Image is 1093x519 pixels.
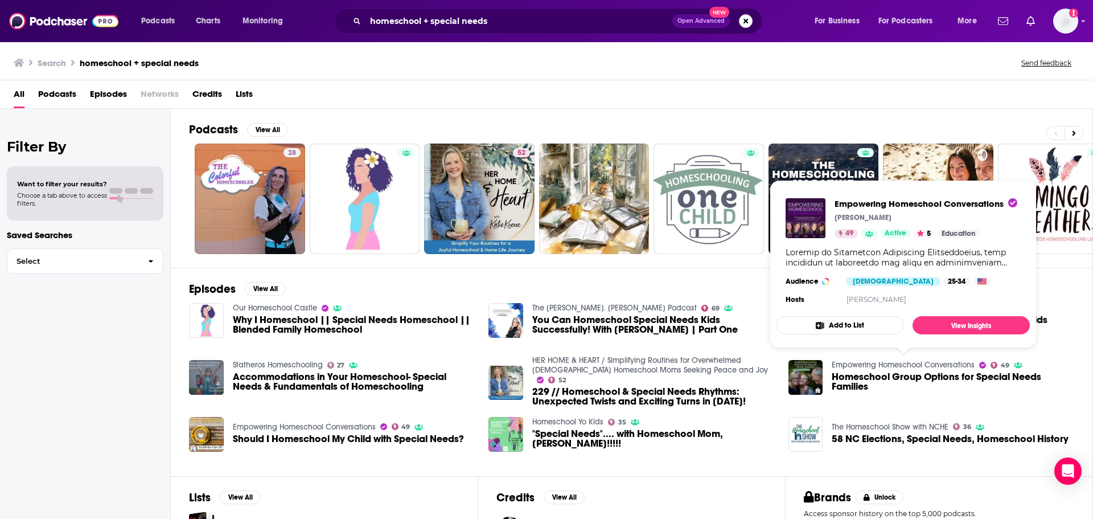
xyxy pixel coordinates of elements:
[345,8,773,34] div: Search podcasts, credits, & more...
[288,148,296,159] span: 28
[832,360,975,370] a: Empowering Homeschool Conversations
[532,315,775,334] a: You Can Homeschool Special Needs Kids Successfully! With Marianne Sunderland | Part One
[701,305,720,312] a: 69
[871,12,950,30] button: open menu
[677,18,725,24] span: Open Advanced
[189,360,224,395] img: Accommodations in Your Homeschool- Special Needs & Fundamentals of Homeschooling
[880,229,911,238] a: Active
[401,424,410,430] span: 49
[1018,58,1075,68] button: Send feedback
[283,148,301,157] a: 28
[189,417,224,452] img: Should I Homeschool My Child with Special Needs?
[7,258,139,265] span: Select
[496,491,585,505] a: CreditsView All
[141,13,175,29] span: Podcasts
[532,315,775,334] span: You Can Homeschool Special Needs Kids Successfully! With [PERSON_NAME] | Part One
[856,491,904,504] button: Unlock
[220,491,261,504] button: View All
[488,417,523,452] img: "Special Needs".... with Homeschool Mom, Amy!!!!!
[846,277,940,286] div: [DEMOGRAPHIC_DATA]
[804,509,1074,518] p: Access sponsor history on the top 5,000 podcasts.
[608,419,626,426] a: 35
[392,423,410,430] a: 49
[245,282,286,296] button: View All
[424,144,535,254] a: 52
[188,12,227,30] a: Charts
[189,282,286,296] a: EpisodesView All
[788,417,823,452] img: 58 NC Elections, Special Needs, Homeschool History
[513,148,530,157] a: 52
[90,85,127,108] a: Episodes
[835,213,891,222] p: [PERSON_NAME]
[236,85,253,108] span: Lists
[709,7,730,18] span: New
[38,85,76,108] a: Podcasts
[7,138,163,155] h2: Filter By
[1053,9,1078,34] img: User Profile
[548,377,566,383] a: 52
[672,14,730,28] button: Open AdvancedNew
[832,422,948,432] a: The Homeschool Show with NCHE
[953,423,971,430] a: 36
[9,10,118,32] img: Podchaser - Follow, Share and Rate Podcasts
[835,198,1017,209] a: Empowering Homeschool Conversations
[80,58,199,68] h3: homeschool + special needs
[991,362,1009,369] a: 49
[133,12,190,30] button: open menu
[937,229,980,238] a: Education
[192,85,222,108] a: Credits
[532,429,775,448] a: "Special Needs".... with Homeschool Mom, Amy!!!!!
[488,303,523,338] a: You Can Homeschool Special Needs Kids Successfully! With Marianne Sunderland | Part One
[233,434,464,444] a: Should I Homeschool My Child with Special Needs?
[517,148,525,159] span: 52
[532,355,768,375] a: HER HOME & HEART / Simplifying Routines for Overwhelmed Christian Homeschool Moms Seeking Peace a...
[963,424,971,430] span: 36
[1069,9,1078,18] svg: Add a profile image
[196,13,220,29] span: Charts
[786,295,804,304] h4: Hosts
[7,230,163,240] p: Saved Searches
[337,363,344,368] span: 27
[233,315,475,334] a: Why I Homeschool || Special Needs Homeschool || Blended Family Homeschool
[845,228,853,239] span: 49
[815,13,860,29] span: For Business
[189,303,224,338] a: Why I Homeschool || Special Needs Homeschool || Blended Family Homeschool
[17,180,107,188] span: Want to filter your results?
[776,316,903,334] button: Add to List
[532,387,775,406] span: 229 // Homeschool & Special Needs Rhythms: Unexpected Twists and Exciting Turns in [DATE]!
[618,420,626,425] span: 35
[532,303,697,313] a: The Heidi St. John Podcast
[832,372,1074,391] a: Homeschool Group Options for Special Needs Families
[189,122,238,137] h2: Podcasts
[544,491,585,504] button: View All
[7,248,163,274] button: Select
[1053,9,1078,34] button: Show profile menu
[233,422,376,432] a: Empowering Homeschool Conversations
[532,417,603,427] a: Homeschool Yo Kids
[914,229,934,238] button: 5
[14,85,24,108] a: All
[1001,363,1009,368] span: 49
[786,198,825,238] img: Empowering Homeschool Conversations
[913,316,1030,334] a: View Insights
[247,123,288,137] button: View All
[943,277,970,286] div: 25-34
[233,372,475,391] a: Accommodations in Your Homeschool- Special Needs & Fundamentals of Homeschooling
[804,491,851,505] h2: Brands
[786,277,837,286] h3: Audience
[235,12,298,30] button: open menu
[1054,457,1082,485] div: Open Intercom Messenger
